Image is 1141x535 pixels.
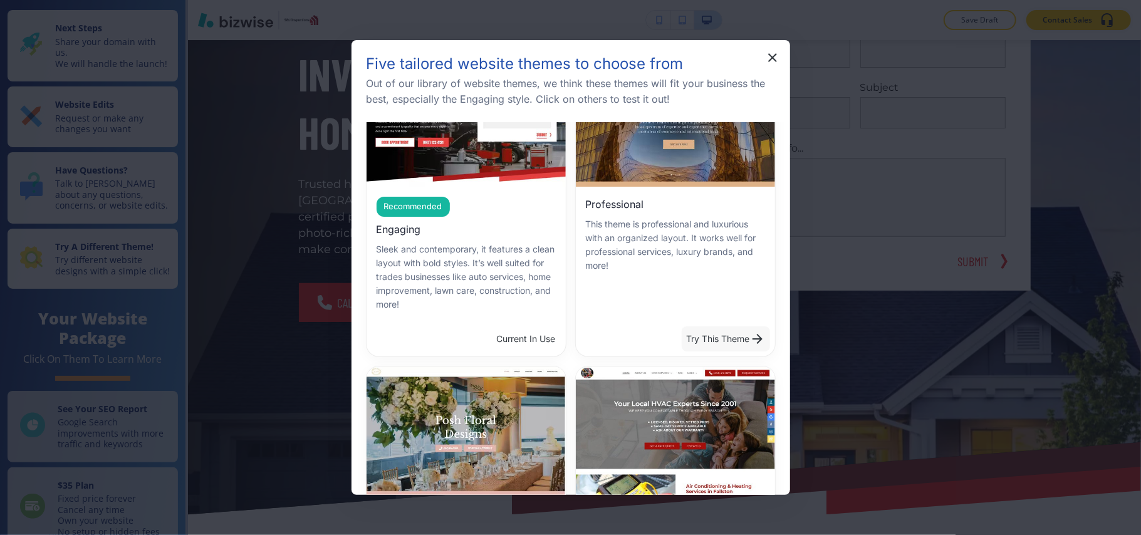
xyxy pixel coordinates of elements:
[377,200,450,213] span: Recommended
[367,76,775,107] h6: Out of our library of website themes, we think these themes will fit your business the best, espe...
[377,222,421,237] h6: Engaging
[367,55,684,73] h5: Five tailored website themes to choose from
[586,217,765,273] p: This theme is professional and luxurious with an organized layout. It works well for professional...
[682,326,770,351] button: Professional ThemeProfessionalThis theme is professional and luxurious with an organized layout. ...
[586,197,644,212] h6: Professional
[377,242,556,311] p: Sleek and contemporary, it features a clean layout with bold styles. It’s well suited for trades ...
